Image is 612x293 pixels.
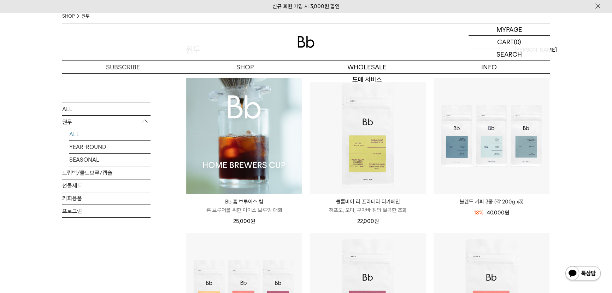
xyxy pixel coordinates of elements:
[487,209,509,216] span: 40,000
[496,48,522,61] p: SEARCH
[62,192,151,205] a: 커피용품
[469,36,550,48] a: CART (0)
[505,209,509,216] span: 원
[62,179,151,192] a: 선물세트
[298,36,314,48] img: 로고
[469,23,550,36] a: MYPAGE
[69,141,151,153] a: YEAR-ROUND
[310,197,426,206] p: 콜롬비아 라 프라데라 디카페인
[434,197,549,206] a: 블렌드 커피 3종 (각 200g x3)
[62,167,151,179] a: 드립백/콜드브루/캡슐
[306,61,428,73] p: WHOLESALE
[69,154,151,166] a: SEASONAL
[310,78,426,194] img: 콜롬비아 라 프라데라 디카페인
[186,197,302,214] a: Bb 홈 브루어스 컵 홈 브루어를 위한 아이스 브루잉 대회
[62,116,151,128] p: 원두
[310,206,426,214] p: 청포도, 오디, 구아바 잼의 달콤한 조화
[474,208,483,217] div: 18%
[565,265,601,282] img: 카카오톡 채널 1:1 채팅 버튼
[374,218,379,224] span: 원
[62,61,184,73] a: SUBSCRIBE
[497,36,514,48] p: CART
[186,206,302,214] p: 홈 브루어를 위한 아이스 브루잉 대회
[514,36,521,48] p: (0)
[357,218,379,224] span: 22,000
[233,218,255,224] span: 25,000
[434,78,549,194] img: 블렌드 커피 3종 (각 200g x3)
[310,197,426,214] a: 콜롬비아 라 프라데라 디카페인 청포도, 오디, 구아바 잼의 달콤한 조화
[186,78,302,194] img: 1000001223_add2_021.jpg
[186,78,302,194] a: Bb 홈 브루어스 컵
[184,61,306,73] a: SHOP
[62,205,151,217] a: 프로그램
[69,128,151,140] a: ALL
[62,103,151,115] a: ALL
[251,218,255,224] span: 원
[186,197,302,206] p: Bb 홈 브루어스 컵
[496,23,522,35] p: MYPAGE
[306,74,428,86] a: 도매 서비스
[272,3,340,10] a: 신규 회원 가입 시 3,000원 할인
[428,61,550,73] p: INFO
